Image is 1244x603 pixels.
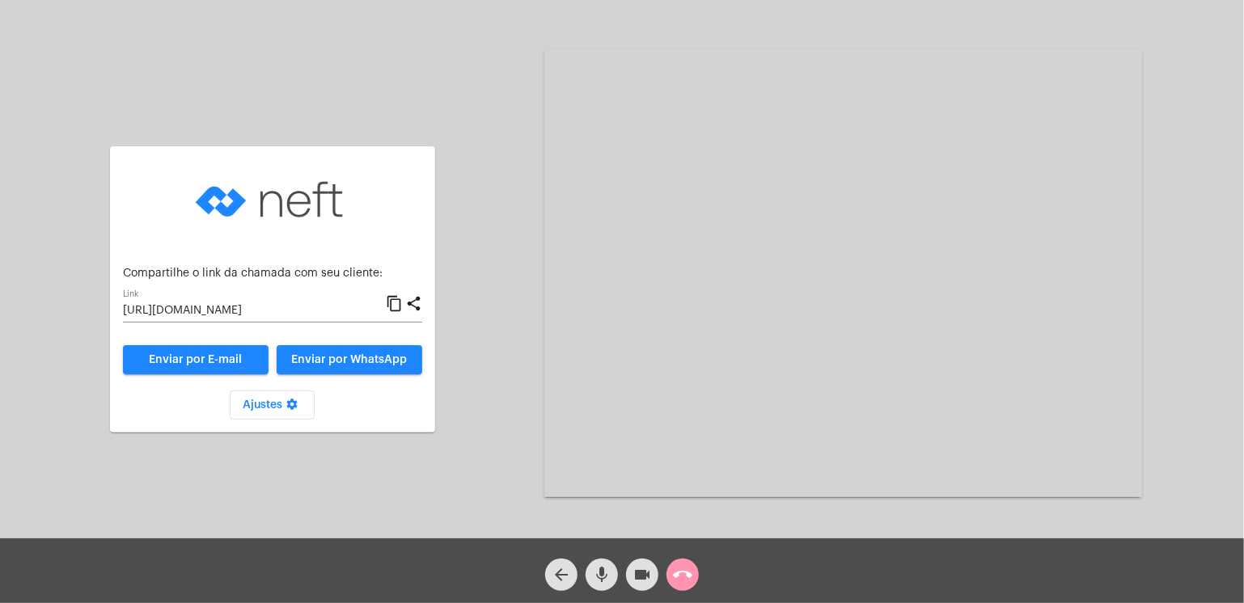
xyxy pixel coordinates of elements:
mat-icon: call_end [673,565,692,584]
mat-icon: share [405,294,422,314]
span: Enviar por E-mail [149,354,242,365]
mat-icon: settings [282,398,302,417]
mat-icon: content_copy [386,294,403,314]
mat-icon: mic [592,565,611,584]
button: Ajustes [230,390,315,420]
a: Enviar por E-mail [123,345,269,374]
span: Enviar por WhatsApp [291,354,407,365]
mat-icon: videocam [633,565,652,584]
mat-icon: arrow_back [552,565,571,584]
img: logo-neft-novo-2.png [192,159,353,240]
p: Compartilhe o link da chamada com seu cliente: [123,268,422,280]
button: Enviar por WhatsApp [277,345,422,374]
span: Ajustes [243,399,302,411]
